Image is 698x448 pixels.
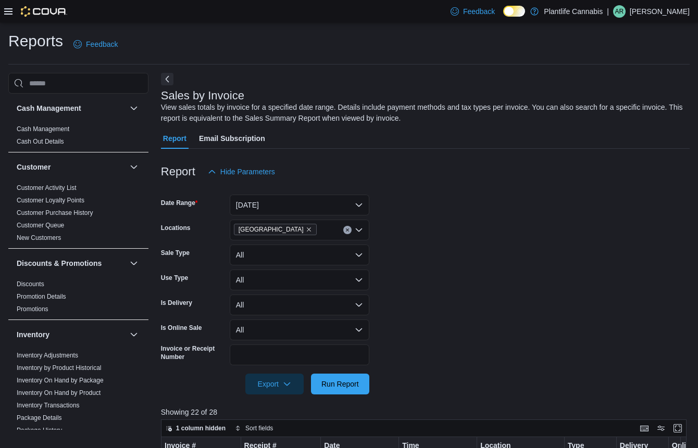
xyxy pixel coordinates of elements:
[17,184,77,191] a: Customer Activity List
[8,123,148,152] div: Cash Management
[176,424,226,432] span: 1 column hidden
[161,249,190,257] label: Sale Type
[17,197,84,204] a: Customer Loyalty Points
[161,422,230,434] button: 1 column hidden
[544,5,603,18] p: Plantlife Cannabis
[17,137,64,146] span: Cash Out Details
[17,234,61,241] a: New Customers
[8,182,148,248] div: Customer
[161,324,202,332] label: Is Online Sale
[161,165,195,178] h3: Report
[128,257,140,270] button: Discounts & Promotions
[355,226,363,234] button: Open list of options
[161,274,188,282] label: Use Type
[17,352,78,359] a: Inventory Adjustments
[163,128,186,149] span: Report
[306,226,312,233] button: Remove Fort Saskatchewan from selection in this group
[199,128,265,149] span: Email Subscription
[630,5,690,18] p: [PERSON_NAME]
[161,344,226,361] label: Invoice or Receipt Number
[311,374,369,394] button: Run Report
[17,138,64,145] a: Cash Out Details
[17,426,62,434] span: Package History
[17,162,51,172] h3: Customer
[655,422,667,434] button: Display options
[204,161,279,182] button: Hide Parameters
[17,125,69,133] a: Cash Management
[463,6,495,17] span: Feedback
[17,427,62,434] a: Package History
[230,295,369,315] button: All
[671,422,684,434] button: Enter fullscreen
[230,245,369,265] button: All
[17,329,49,340] h3: Inventory
[161,407,692,417] p: Showing 22 of 28
[86,39,118,49] span: Feedback
[230,195,369,215] button: [DATE]
[231,422,277,434] button: Sort fields
[161,73,173,85] button: Next
[17,414,62,421] a: Package Details
[17,258,126,268] button: Discounts & Promotions
[17,103,81,113] h3: Cash Management
[17,377,104,384] a: Inventory On Hand by Package
[230,319,369,340] button: All
[17,209,93,216] a: Customer Purchase History
[17,402,80,409] a: Inventory Transactions
[17,305,48,313] a: Promotions
[17,162,126,172] button: Customer
[161,89,244,102] h3: Sales by Invoice
[161,199,198,207] label: Date Range
[17,222,64,229] a: Customer Queue
[8,31,63,52] h1: Reports
[17,292,66,301] span: Promotion Details
[128,161,140,173] button: Customer
[17,258,102,268] h3: Discounts & Promotions
[230,270,369,290] button: All
[17,364,102,372] a: Inventory by Product Historical
[161,102,684,124] div: View sales totals by invoice for a specified date range. Details include payment methods and tax ...
[446,1,499,22] a: Feedback
[69,34,122,55] a: Feedback
[252,374,297,394] span: Export
[234,224,317,235] span: Fort Saskatchewan
[638,422,651,434] button: Keyboard shortcuts
[17,401,80,409] span: Inventory Transactions
[615,5,624,18] span: AR
[17,293,66,300] a: Promotion Details
[245,424,273,432] span: Sort fields
[17,280,44,288] a: Discounts
[17,376,104,385] span: Inventory On Hand by Package
[161,299,192,307] label: Is Delivery
[220,167,275,177] span: Hide Parameters
[17,280,44,288] span: Discounts
[17,305,48,313] span: Promotions
[239,224,304,235] span: [GEOGRAPHIC_DATA]
[245,374,304,394] button: Export
[17,103,126,113] button: Cash Management
[607,5,609,18] p: |
[21,6,67,17] img: Cova
[613,5,626,18] div: April Rose
[8,278,148,319] div: Discounts & Promotions
[17,329,126,340] button: Inventory
[503,6,525,17] input: Dark Mode
[128,328,140,341] button: Inventory
[128,102,140,114] button: Cash Management
[17,196,84,204] span: Customer Loyalty Points
[17,389,101,396] a: Inventory On Hand by Product
[17,221,64,229] span: Customer Queue
[321,379,359,389] span: Run Report
[343,226,352,234] button: Clear input
[17,351,78,360] span: Inventory Adjustments
[161,224,191,232] label: Locations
